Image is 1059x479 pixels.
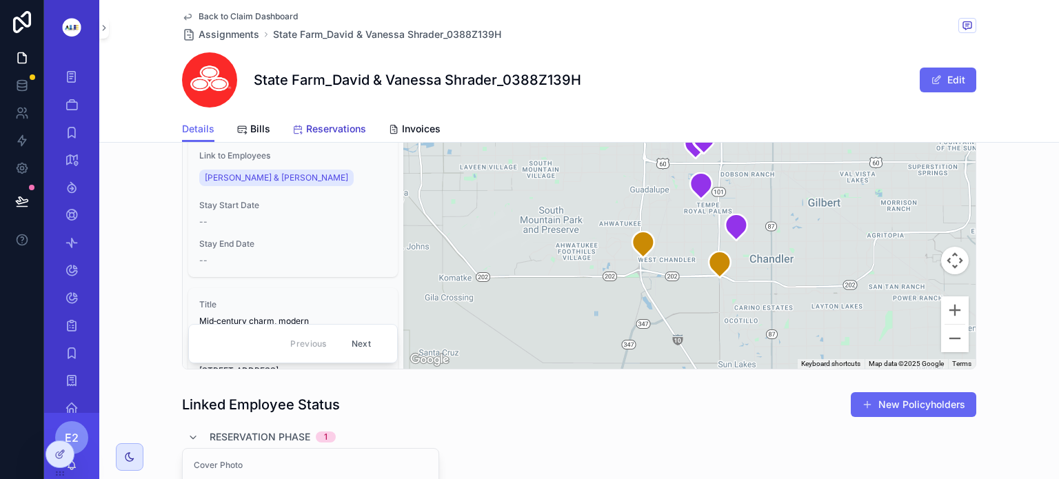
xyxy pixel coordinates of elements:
a: Assignments [182,28,259,41]
span: Details [182,122,214,136]
button: Map camera controls [941,247,969,274]
span: -- [199,216,208,227]
button: Edit [920,68,976,92]
a: Reservations [292,116,366,144]
span: Link to Employees [199,150,387,161]
span: Mid‑century charm, modern poolside living ✨🏝️ [199,316,387,338]
span: Invoices [402,122,441,136]
button: Zoom in [941,296,969,324]
span: Map data ©2025 Google [869,360,944,367]
a: Terms (opens in new tab) [952,360,971,367]
span: Bills [250,122,270,136]
span: Stay Start Date [199,200,387,211]
div: scrollable content [44,55,99,413]
a: State Farm_David & Vanessa Shrader_0388Z139H [273,28,501,41]
span: Back to Claim Dashboard [199,11,298,22]
button: New Policyholders [851,392,976,417]
span: E2 [65,429,79,446]
h1: Linked Employee Status [182,395,340,414]
span: Title [199,299,387,310]
a: [PERSON_NAME] & [PERSON_NAME] [199,170,354,186]
a: Back to Claim Dashboard [182,11,298,22]
a: Bills [236,116,270,144]
h1: State Farm_David & Vanessa Shrader_0388Z139H [254,70,581,90]
button: Next [342,333,381,354]
a: TitleThe [PERSON_NAME] Oasis — 🏝️🌵Address[PERSON_NAME][GEOGRAPHIC_DATA][US_STATE], [GEOGRAPHIC_DA... [188,51,398,277]
a: Open this area in Google Maps (opens a new window) [407,351,452,369]
span: Reservations [306,122,366,136]
span: [STREET_ADDRESS][PERSON_NAME][US_STATE] [199,365,387,387]
div: 1 [324,431,327,442]
span: [PERSON_NAME] & [PERSON_NAME] [205,172,348,183]
span: Cover Photo [194,460,427,471]
button: Keyboard shortcuts [801,359,860,369]
a: Details [182,116,214,143]
span: Stay End Date [199,238,387,249]
span: -- [199,255,208,266]
a: Invoices [388,116,441,144]
img: App logo [52,18,91,38]
img: Google [407,351,452,369]
span: Reservation Phase [210,430,310,444]
span: Assignments [199,28,259,41]
button: Zoom out [941,325,969,352]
